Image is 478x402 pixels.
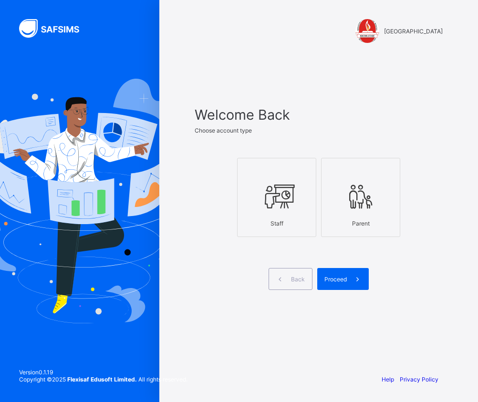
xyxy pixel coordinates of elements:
[19,369,187,376] span: Version 0.1.19
[291,276,305,283] span: Back
[324,276,347,283] span: Proceed
[67,376,137,383] strong: Flexisaf Edusoft Limited.
[19,19,91,38] img: SAFSIMS Logo
[19,376,187,383] span: Copyright © 2025 All rights reserved.
[195,127,252,134] span: Choose account type
[382,376,394,383] a: Help
[242,215,311,232] div: Staff
[384,28,443,35] span: [GEOGRAPHIC_DATA]
[400,376,438,383] a: Privacy Policy
[195,106,443,123] span: Welcome Back
[326,215,395,232] div: Parent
